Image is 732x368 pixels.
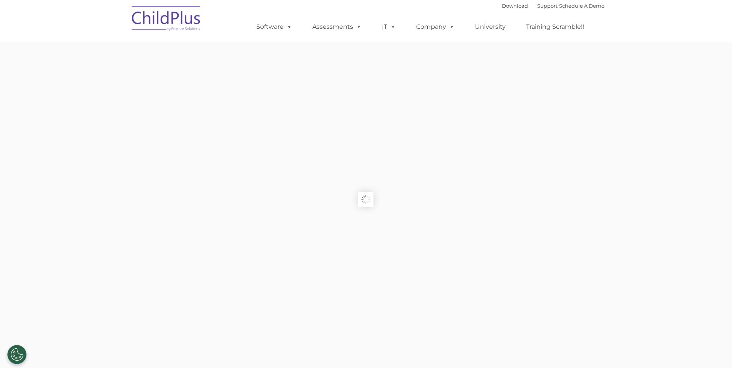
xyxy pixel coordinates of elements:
[305,19,369,35] a: Assessments
[128,0,205,39] img: ChildPlus by Procare Solutions
[249,19,300,35] a: Software
[467,19,513,35] a: University
[502,3,604,9] font: |
[7,345,27,364] button: Cookies Settings
[537,3,558,9] a: Support
[502,3,528,9] a: Download
[559,3,604,9] a: Schedule A Demo
[518,19,592,35] a: Training Scramble!!
[408,19,462,35] a: Company
[374,19,403,35] a: IT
